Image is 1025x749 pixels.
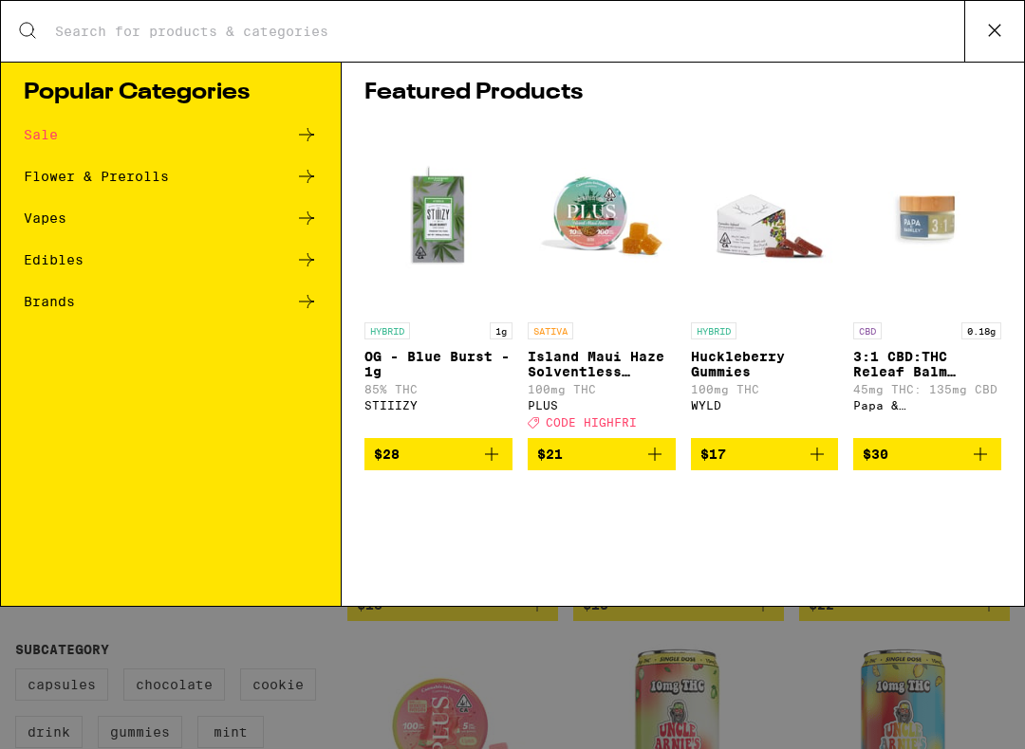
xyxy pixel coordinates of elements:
[691,349,839,379] p: Huckleberry Gummies
[853,322,882,339] p: CBD
[528,383,676,395] p: 100mg THC
[24,82,318,104] h1: Popular Categories
[528,123,676,313] img: PLUS - Island Maui Haze Solventless Gummies
[691,438,839,470] button: Add to bag
[691,123,839,313] img: WYLD - Huckleberry Gummies
[374,447,400,462] span: $28
[24,128,58,141] div: Sale
[691,399,839,411] div: WYLD
[691,123,839,438] a: Open page for Huckleberry Gummies from WYLD
[528,399,676,411] div: PLUS
[853,123,1001,438] a: Open page for 3:1 CBD:THC Releaf Balm (15ml) - 180mg from Papa & Barkley
[691,322,736,339] p: HYBRID
[490,322,512,339] p: 1g
[364,322,410,339] p: HYBRID
[24,165,318,188] a: Flower & Prerolls
[853,438,1001,470] button: Add to bag
[546,416,637,429] span: CODE HIGHFRI
[853,399,1001,411] div: Papa & [PERSON_NAME]
[24,207,318,229] a: Vapes
[537,447,563,462] span: $21
[24,253,84,266] div: Edibles
[863,447,888,462] span: $30
[24,123,318,146] a: Sale
[24,170,169,183] div: Flower & Prerolls
[11,13,137,28] span: Hi. Need any help?
[364,349,512,379] p: OG - Blue Burst - 1g
[364,383,512,395] p: 85% THC
[528,322,573,339] p: SATIVA
[691,383,839,395] p: 100mg THC
[853,123,1001,313] img: Papa & Barkley - 3:1 CBD:THC Releaf Balm (15ml) - 180mg
[364,399,512,411] div: STIIIZY
[364,438,512,470] button: Add to bag
[364,82,1001,104] h1: Featured Products
[700,447,726,462] span: $17
[853,349,1001,379] p: 3:1 CBD:THC Releaf Balm (15ml) - 180mg
[24,295,75,308] div: Brands
[528,438,676,470] button: Add to bag
[853,383,1001,395] p: 45mg THC: 135mg CBD
[24,290,318,313] a: Brands
[24,211,66,225] div: Vapes
[364,123,512,438] a: Open page for OG - Blue Burst - 1g from STIIIZY
[364,123,512,313] img: STIIIZY - OG - Blue Burst - 1g
[961,322,1001,339] p: 0.18g
[528,123,676,438] a: Open page for Island Maui Haze Solventless Gummies from PLUS
[54,23,964,40] input: Search for products & categories
[528,349,676,379] p: Island Maui Haze Solventless Gummies
[24,248,318,271] a: Edibles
